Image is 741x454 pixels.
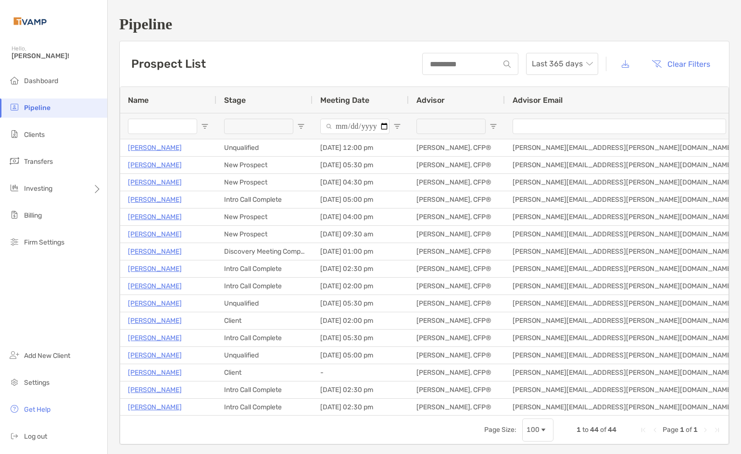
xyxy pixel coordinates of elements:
p: [PERSON_NAME] [128,228,182,240]
span: 44 [590,426,599,434]
div: Intro Call Complete [216,260,313,277]
span: of [686,426,692,434]
img: get-help icon [9,403,20,415]
span: Stage [224,96,246,105]
div: Client [216,312,313,329]
span: Get Help [24,405,50,414]
div: Intro Call Complete [216,330,313,346]
span: 1 [680,426,684,434]
span: Advisor [416,96,445,105]
a: [PERSON_NAME] [128,263,182,275]
p: [PERSON_NAME] [128,142,182,154]
a: [PERSON_NAME] [128,211,182,223]
div: [DATE] 05:00 pm [313,347,409,364]
img: input icon [503,61,511,68]
span: Advisor Email [513,96,563,105]
p: [PERSON_NAME] [128,297,182,309]
div: Client [216,364,313,381]
div: [DATE] 05:00 pm [313,191,409,208]
div: [PERSON_NAME], CFP® [409,139,505,156]
a: [PERSON_NAME] [128,315,182,327]
span: 44 [608,426,616,434]
div: [DATE] 04:00 pm [313,209,409,225]
a: [PERSON_NAME] [128,384,182,396]
div: [PERSON_NAME], CFP® [409,191,505,208]
p: [PERSON_NAME] [128,194,182,206]
span: 1 [577,426,581,434]
div: [PERSON_NAME], CFP® [409,312,505,329]
div: 100 [527,426,540,434]
div: [DATE] 01:00 pm [313,243,409,260]
div: Page Size: [484,426,516,434]
div: [PERSON_NAME], CFP® [409,278,505,294]
a: [PERSON_NAME] [128,245,182,258]
span: Pipeline [24,104,50,112]
span: to [582,426,589,434]
div: Intro Call Complete [216,399,313,416]
p: [PERSON_NAME] [128,332,182,344]
div: [DATE] 09:30 am [313,226,409,243]
div: [PERSON_NAME], CFP® [409,157,505,173]
div: [PERSON_NAME], CFP® [409,260,505,277]
div: [DATE] 02:30 pm [313,260,409,277]
img: settings icon [9,376,20,388]
div: New Prospect [216,209,313,225]
div: [DATE] 02:00 pm [313,312,409,329]
span: Meeting Date [320,96,369,105]
div: [PERSON_NAME], CFP® [409,381,505,398]
div: Unqualified [216,347,313,364]
span: Page [663,426,678,434]
span: Last 365 days [532,53,592,74]
div: Last Page [713,426,721,434]
span: Investing [24,184,52,193]
span: Settings [24,379,50,387]
div: [DATE] 02:30 pm [313,399,409,416]
div: [DATE] 12:00 pm [313,139,409,156]
div: Discovery Meeting Complete [216,243,313,260]
a: [PERSON_NAME] [128,176,182,188]
input: Meeting Date Filter Input [320,119,389,134]
img: add_new_client icon [9,349,20,361]
div: [PERSON_NAME], CFP® [409,399,505,416]
div: [DATE] 05:30 pm [313,295,409,312]
div: [DATE] 04:30 pm [313,174,409,191]
img: transfers icon [9,155,20,167]
span: Firm Settings [24,238,64,246]
div: [DATE] 05:30 pm [313,330,409,346]
a: [PERSON_NAME] [128,401,182,413]
a: [PERSON_NAME] [128,159,182,171]
div: [DATE] 02:00 pm [313,278,409,294]
img: billing icon [9,209,20,221]
span: Clients [24,131,45,139]
div: [PERSON_NAME], CFP® [409,243,505,260]
img: clients icon [9,128,20,140]
div: New Prospect [216,174,313,191]
button: Open Filter Menu [393,123,401,130]
span: [PERSON_NAME]! [12,52,101,60]
button: Open Filter Menu [490,123,497,130]
div: - [313,364,409,381]
img: investing icon [9,182,20,194]
span: Name [128,96,149,105]
a: [PERSON_NAME] [128,349,182,361]
div: Previous Page [651,426,659,434]
span: Add New Client [24,352,70,360]
div: New Prospect [216,226,313,243]
div: [PERSON_NAME], CFP® [409,174,505,191]
div: [PERSON_NAME], CFP® [409,330,505,346]
div: Unqualified [216,139,313,156]
span: of [600,426,606,434]
img: dashboard icon [9,74,20,86]
span: 1 [693,426,698,434]
button: Open Filter Menu [297,123,305,130]
div: [PERSON_NAME], CFP® [409,295,505,312]
div: [DATE] 05:30 pm [313,157,409,173]
div: [PERSON_NAME], CFP® [409,226,505,243]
